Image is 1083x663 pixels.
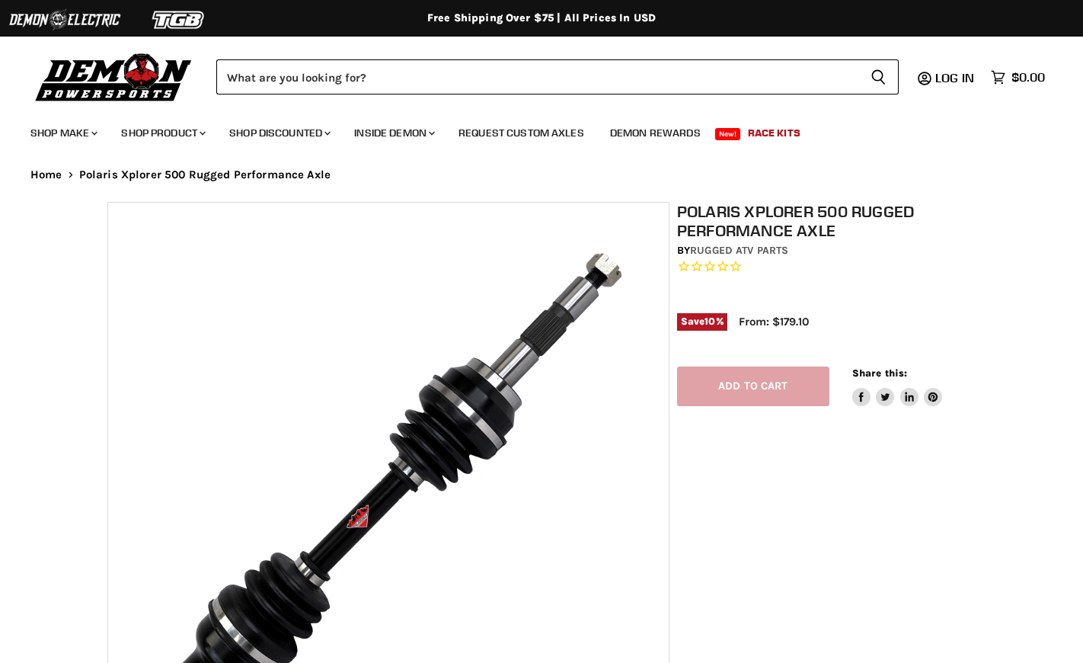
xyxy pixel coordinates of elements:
[447,117,596,149] a: Request Custom Axles
[677,259,984,275] span: Rated 0.0 out of 5 stars 0 reviews
[122,5,236,34] img: TGB Logo 2
[216,59,858,94] input: Search
[852,367,943,407] aside: Share this:
[599,117,712,149] a: Demon Rewards
[110,117,215,149] a: Shop Product
[677,313,727,330] span: Save %
[30,168,62,181] a: Home
[852,367,907,379] span: Share this:
[858,59,899,94] button: Search
[8,5,122,34] img: Demon Electric Logo 2
[30,50,197,104] img: Demon Powersports
[19,111,1041,149] ul: Main menu
[343,117,444,149] a: Inside Demon
[704,315,715,327] span: 10
[928,71,983,85] a: Log in
[715,128,741,140] span: New!
[690,244,788,257] a: Rugged ATV Parts
[218,117,340,149] a: Shop Discounted
[79,168,331,181] span: Polaris Xplorer 500 Rugged Performance Axle
[19,117,107,149] a: Shop Make
[983,66,1053,88] a: $0.00
[935,70,974,85] span: Log in
[739,315,809,328] span: From: $179.10
[677,202,984,240] h1: Polaris Xplorer 500 Rugged Performance Axle
[677,242,984,259] div: by
[1011,70,1045,85] span: $0.00
[736,117,812,149] a: Race Kits
[216,59,899,94] form: Product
